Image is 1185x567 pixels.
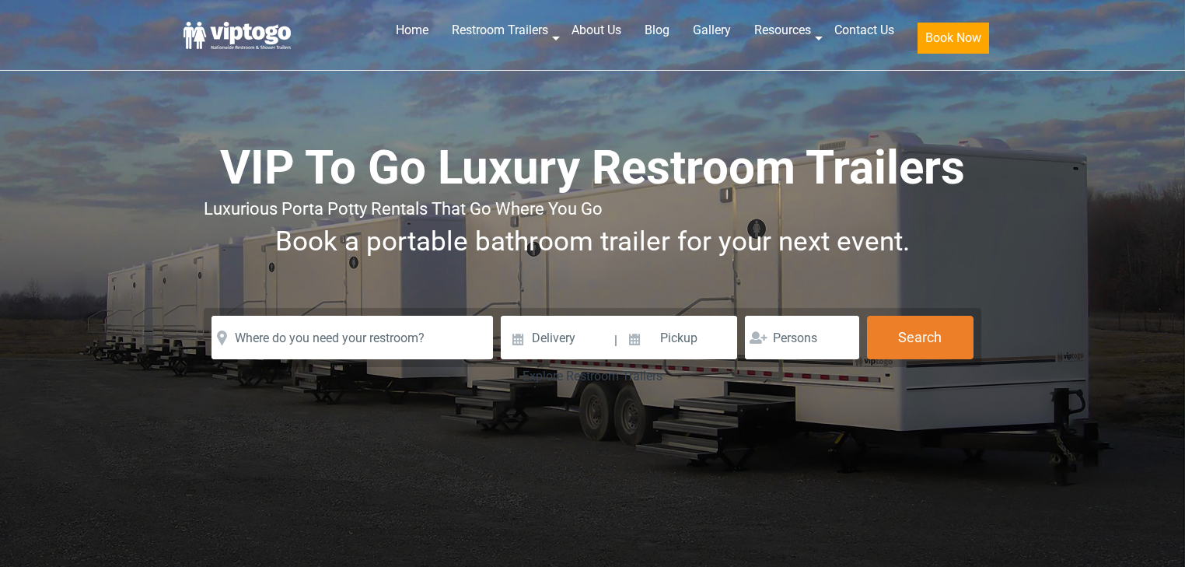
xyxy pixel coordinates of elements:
a: About Us [560,13,633,47]
a: Resources [743,13,823,47]
input: Delivery [501,316,612,359]
a: Home [384,13,440,47]
button: Search [867,316,974,359]
a: Restroom Trailers [440,13,560,47]
a: Gallery [681,13,743,47]
span: Book a portable bathroom trailer for your next event. [275,226,910,257]
span: Luxurious Porta Potty Rentals That Go Where You Go [204,199,603,219]
button: Book Now [918,23,989,54]
input: Persons [745,316,859,359]
a: Contact Us [823,13,906,47]
input: Pickup [619,316,737,359]
a: Blog [633,13,681,47]
input: Where do you need your restroom? [211,316,493,359]
span: | [614,316,617,366]
a: Book Now [906,13,1001,63]
span: VIP To Go Luxury Restroom Trailers [220,140,965,195]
